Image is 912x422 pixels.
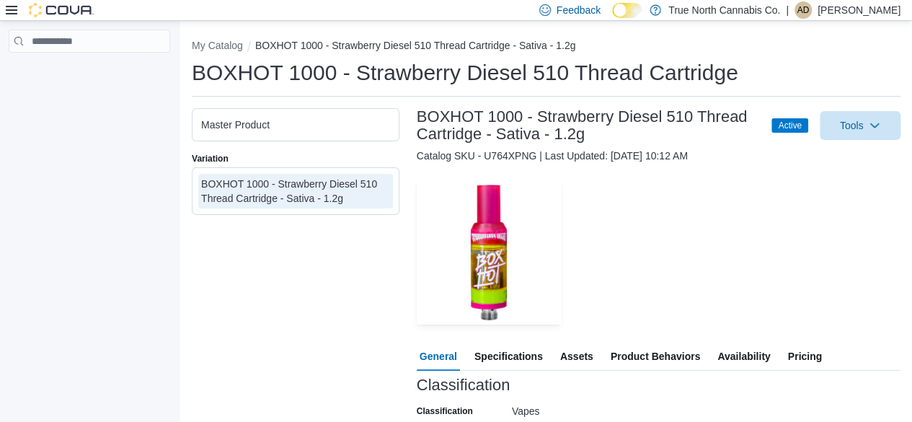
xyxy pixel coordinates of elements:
nav: Complex example [9,56,170,90]
span: Tools [840,118,864,133]
span: Specifications [474,342,543,371]
span: AD [797,1,810,19]
img: Cova [29,3,94,17]
nav: An example of EuiBreadcrumbs [192,38,900,56]
img: Image for BOXHOT 1000 - Strawberry Diesel 510 Thread Cartridge - Sativa - 1.2g [417,180,561,325]
p: | [786,1,789,19]
p: [PERSON_NAME] [818,1,900,19]
span: Active [778,119,802,132]
span: General [420,342,457,371]
h3: Classification [417,377,510,394]
div: Master Product [201,118,390,132]
div: BOXHOT 1000 - Strawberry Diesel 510 Thread Cartridge - Sativa - 1.2g [201,177,390,206]
input: Dark Mode [612,3,642,18]
button: My Catalog [192,40,243,51]
span: Active [771,118,808,133]
label: Classification [417,405,473,417]
h1: BOXHOT 1000 - Strawberry Diesel 510 Thread Cartridge [192,58,738,87]
span: Assets [560,342,593,371]
span: Availability [717,342,770,371]
p: True North Cannabis Co. [668,1,780,19]
span: Pricing [788,342,822,371]
span: Feedback [557,3,601,17]
div: Alexander Davidd [794,1,812,19]
div: Vapes [512,400,705,417]
div: Catalog SKU - U764XPNG | Last Updated: [DATE] 10:12 AM [417,149,900,163]
button: Tools [820,111,900,140]
span: Product Behaviors [611,342,700,371]
span: Dark Mode [612,18,613,19]
h3: BOXHOT 1000 - Strawberry Diesel 510 Thread Cartridge - Sativa - 1.2g [417,108,758,143]
button: BOXHOT 1000 - Strawberry Diesel 510 Thread Cartridge - Sativa - 1.2g [255,40,576,51]
label: Variation [192,153,229,164]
